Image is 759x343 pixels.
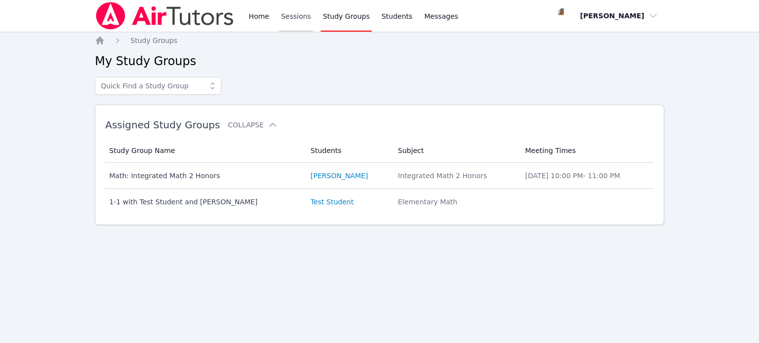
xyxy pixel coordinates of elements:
[392,139,519,163] th: Subject
[105,139,305,163] th: Study Group Name
[519,139,654,163] th: Meeting Times
[109,171,299,181] div: Math: Integrated Math 2 Honors
[95,53,664,69] h2: My Study Groups
[398,171,513,181] div: Integrated Math 2 Honors
[398,197,513,207] div: Elementary Math
[311,171,368,181] a: [PERSON_NAME]
[95,77,221,95] input: Quick Find a Study Group
[305,139,392,163] th: Students
[105,189,654,215] tr: 1-1 with Test Student and [PERSON_NAME]Test StudentElementary Math
[130,37,177,44] span: Study Groups
[109,197,299,207] div: 1-1 with Test Student and [PERSON_NAME]
[228,120,277,130] button: Collapse
[105,163,654,189] tr: Math: Integrated Math 2 Honors[PERSON_NAME]Integrated Math 2 Honors[DATE] 10:00 PM- 11:00 PM
[525,171,648,181] li: [DATE] 10:00 PM - 11:00 PM
[130,36,177,45] a: Study Groups
[95,2,235,30] img: Air Tutors
[105,119,220,131] span: Assigned Study Groups
[311,197,354,207] a: Test Student
[95,36,664,45] nav: Breadcrumb
[424,11,459,21] span: Messages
